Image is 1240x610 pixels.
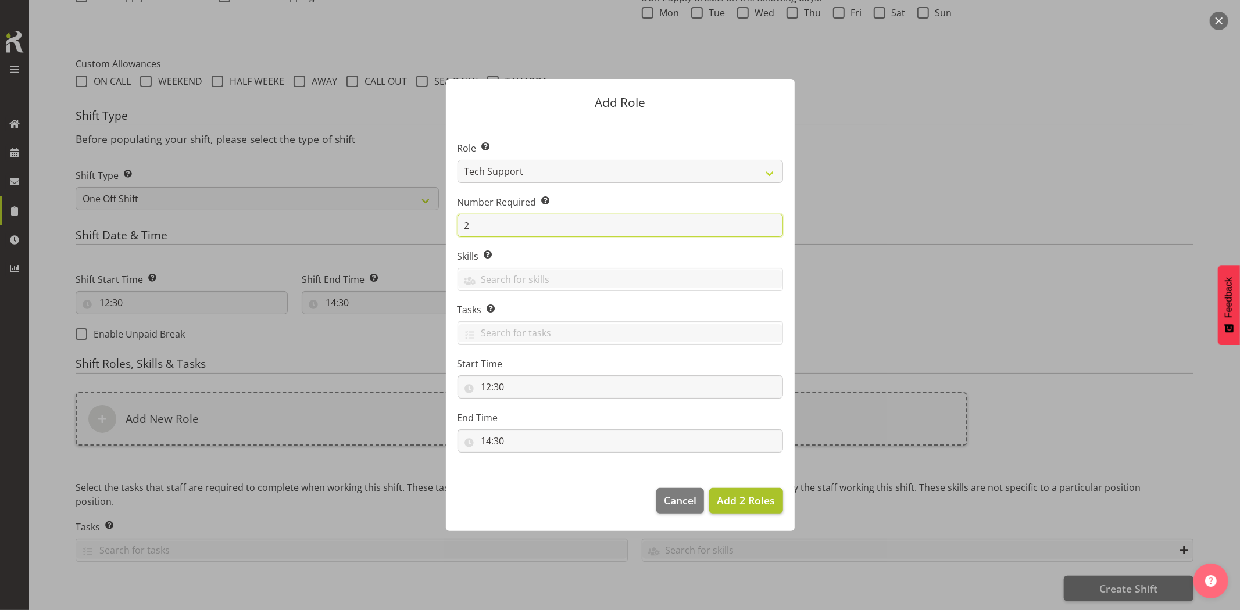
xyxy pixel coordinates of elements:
[709,488,782,514] button: Add 2 Roles
[458,141,783,155] label: Role
[458,195,783,209] label: Number Required
[656,488,704,514] button: Cancel
[717,493,775,507] span: Add 2 Roles
[664,493,696,508] span: Cancel
[458,411,783,425] label: End Time
[1205,575,1217,587] img: help-xxl-2.png
[458,375,783,399] input: Click to select...
[1224,277,1234,318] span: Feedback
[458,303,783,317] label: Tasks
[458,249,783,263] label: Skills
[458,429,783,453] input: Click to select...
[458,96,783,109] p: Add Role
[458,324,782,342] input: Search for tasks
[458,270,782,288] input: Search for skills
[458,357,783,371] label: Start Time
[1218,265,1240,345] button: Feedback - Show survey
